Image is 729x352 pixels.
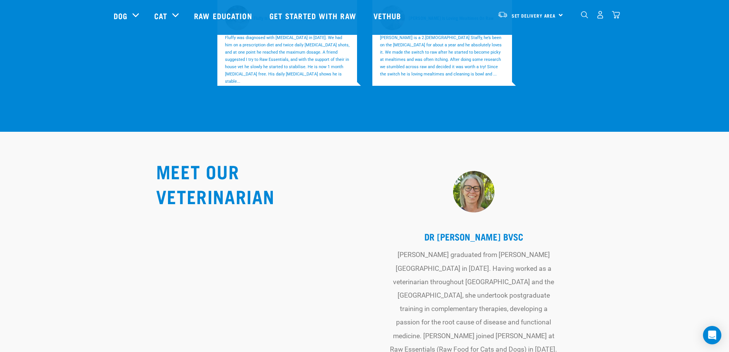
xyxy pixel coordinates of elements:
a: Raw Education [186,0,261,31]
img: user.png [596,11,604,19]
h5: DR [PERSON_NAME] BVSc [390,231,558,242]
a: Vethub [366,0,411,31]
span: Set Delivery Area [512,14,556,17]
a: Cat [154,10,167,21]
a: Dog [114,10,127,21]
img: home-icon-1@2x.png [581,11,588,18]
a: Get started with Raw [262,0,366,31]
img: rebecca.png [435,169,512,214]
img: van-moving.png [497,11,508,18]
p: Fluffy was diagnosed with [MEDICAL_DATA] in [DATE]. We had him on a prescription diet and twice d... [225,34,349,85]
h2: MEET OUR VETERINARIAN [156,159,345,208]
div: Open Intercom Messenger [703,326,721,344]
img: home-icon@2x.png [612,11,620,19]
p: [PERSON_NAME] is a 2.[DEMOGRAPHIC_DATA] Staffy, he’s been on the [MEDICAL_DATA] for about a year ... [380,34,504,78]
